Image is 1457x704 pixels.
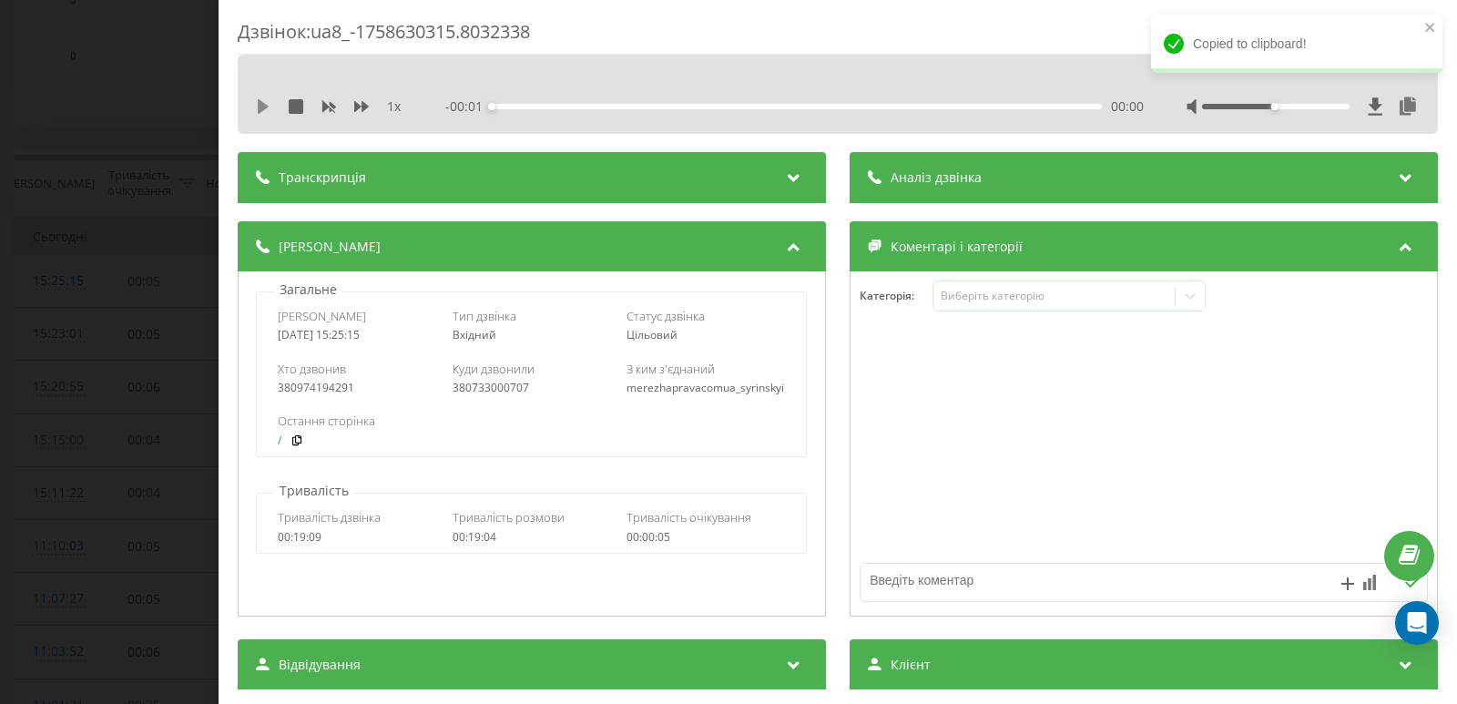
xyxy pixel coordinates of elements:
[453,382,612,394] div: 380733000707
[453,308,516,324] span: Тип дзвінка
[278,413,375,429] span: Остання сторінка
[279,656,361,674] span: Відвідування
[860,290,932,302] h4: Категорія :
[278,382,437,394] div: 380974194291
[278,509,381,525] span: Тривалість дзвінка
[488,103,495,110] div: Accessibility label
[1111,97,1144,116] span: 00:00
[1151,15,1442,73] div: Copied to clipboard!
[627,531,786,544] div: 00:00:05
[453,509,565,525] span: Тривалість розмови
[941,289,1168,303] div: Виберіть категорію
[627,361,715,377] span: З ким з'єднаний
[445,97,492,116] span: - 00:01
[891,238,1023,256] span: Коментарі і категорії
[275,482,353,500] p: Тривалість
[1395,601,1439,645] div: Open Intercom Messenger
[1424,20,1437,37] button: close
[278,434,281,447] a: /
[453,327,496,342] span: Вхідний
[278,308,366,324] span: [PERSON_NAME]
[275,281,341,299] p: Загальне
[278,361,346,377] span: Хто дзвонив
[278,531,437,544] div: 00:19:09
[891,656,931,674] span: Клієнт
[279,238,381,256] span: [PERSON_NAME]
[627,509,751,525] span: Тривалість очікування
[627,308,705,324] span: Статус дзвінка
[627,327,678,342] span: Цільовий
[1270,103,1278,110] div: Accessibility label
[453,361,535,377] span: Куди дзвонили
[278,329,437,342] div: [DATE] 15:25:15
[279,168,366,187] span: Транскрипція
[627,382,786,394] div: merezhapravacomua_syrinskyi
[891,168,982,187] span: Аналіз дзвінка
[238,19,1438,55] div: Дзвінок : ua8_-1758630315.8032338
[387,97,401,116] span: 1 x
[453,531,612,544] div: 00:19:04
